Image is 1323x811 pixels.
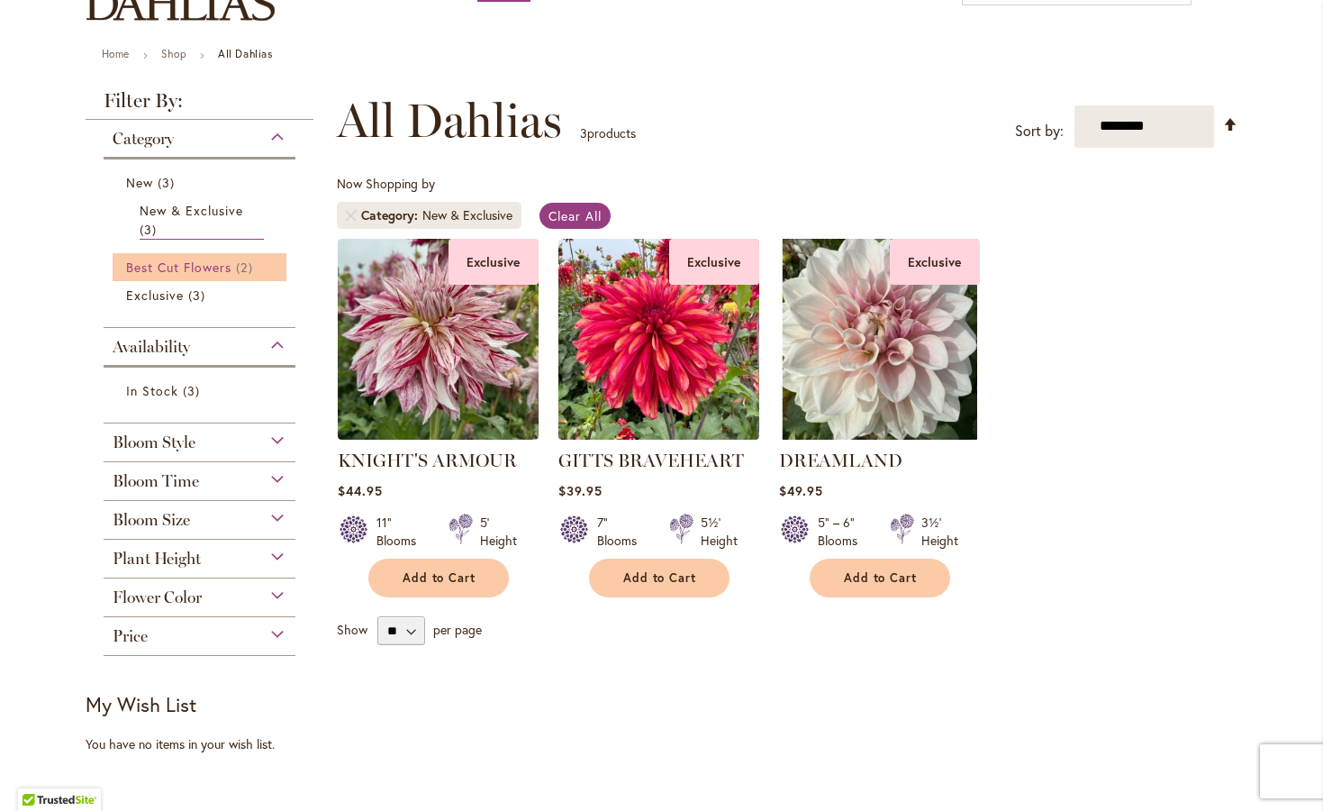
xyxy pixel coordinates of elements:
strong: All Dahlias [218,47,273,60]
span: Add to Cart [623,570,697,586]
div: 5' Height [480,514,517,550]
div: 11" Blooms [376,514,427,550]
a: Best Cut Flowers [126,258,278,277]
a: Shop [161,47,186,60]
span: Bloom Size [113,510,190,530]
span: per page [433,621,482,638]
button: Add to Cart [810,559,950,597]
span: In Stock [126,382,178,399]
img: GITTS BRAVEHEART [558,239,759,440]
span: Category [113,129,174,149]
span: Show [337,621,367,638]
span: New & Exclusive [140,202,244,219]
span: Clear All [548,207,602,224]
img: KNIGHTS ARMOUR [338,239,539,440]
span: New [126,174,153,191]
span: Bloom Time [113,471,199,491]
span: Exclusive [126,287,184,304]
span: $44.95 [338,482,383,499]
strong: Filter By: [86,91,314,120]
a: Remove Category New & Exclusive [346,210,357,221]
span: Plant Height [113,549,201,569]
div: Exclusive [890,239,980,285]
span: Now Shopping by [337,175,435,192]
span: 3 [158,173,179,192]
span: Price [113,626,148,646]
span: $49.95 [779,482,823,499]
a: In Stock 3 [126,381,278,400]
a: Clear All [539,203,611,229]
span: 2 [236,258,257,277]
a: New &amp; Exclusive [140,201,265,240]
span: 3 [183,381,204,400]
button: Add to Cart [589,559,729,597]
a: GITTS BRAVEHEART [558,450,744,471]
img: DREAMLAND [779,239,980,440]
span: Flower Color [113,588,202,607]
span: 3 [188,286,210,305]
div: New & Exclusive [422,206,512,224]
div: Exclusive [449,239,539,285]
span: Best Cut Flowers [126,259,232,276]
button: Add to Cart [368,559,509,597]
span: Bloom Style [113,433,195,452]
span: Add to Cart [844,570,918,586]
div: 7" Blooms [597,514,648,550]
div: You have no items in your wish list. [86,735,326,753]
a: New [126,173,278,192]
a: KNIGHT'S ARMOUR [338,450,517,471]
span: $39.95 [558,482,603,499]
div: 5" – 6" Blooms [818,514,868,550]
span: Availability [113,337,190,357]
div: Exclusive [669,239,759,285]
a: Home [102,47,130,60]
a: DREAMLAND [779,450,902,471]
div: 3½' Height [921,514,958,550]
a: DREAMLAND Exclusive [779,426,980,443]
strong: My Wish List [86,691,196,717]
iframe: Launch Accessibility Center [14,747,64,797]
div: 5½' Height [701,514,738,550]
span: Add to Cart [403,570,476,586]
label: Sort by: [1015,114,1064,148]
span: 3 [140,220,161,239]
span: All Dahlias [337,94,562,148]
p: products [580,119,636,148]
span: 3 [580,124,587,141]
a: GITTS BRAVEHEART Exclusive [558,426,759,443]
a: KNIGHTS ARMOUR Exclusive [338,426,539,443]
span: Category [361,206,422,224]
a: Exclusive [126,286,278,305]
